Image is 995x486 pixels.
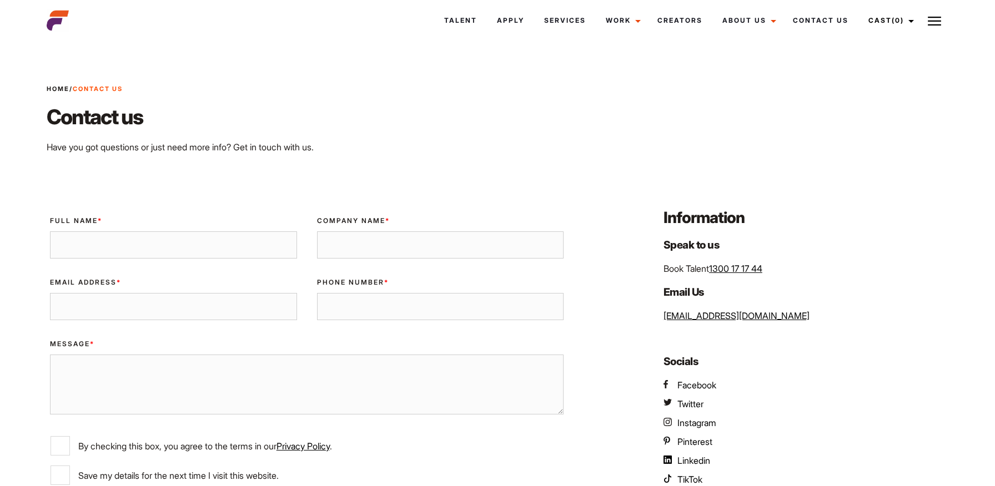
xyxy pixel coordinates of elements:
[51,465,564,485] label: Save my details for the next time I visit this website.
[664,397,703,411] a: AEFM Twitter
[664,378,716,392] a: AEFM Facebook
[664,416,716,429] a: AEFM Instagram
[434,6,487,36] a: Talent
[928,14,941,28] img: Burger icon
[677,474,702,485] span: TikTok
[664,454,710,467] a: AEFM Linkedin
[664,473,702,486] a: AEFM TikTok
[664,310,810,321] a: [EMAIL_ADDRESS][DOMAIN_NAME]
[858,6,921,36] a: Cast(0)
[677,436,712,447] span: Pinterest
[50,277,297,287] label: Email Address
[317,216,564,226] label: Company Name
[50,339,564,349] label: Message
[51,436,564,455] label: By checking this box, you agree to the terms in our .
[677,417,716,428] span: Instagram
[47,140,720,154] p: Have you got questions or just need more info? Get in touch with us.
[596,6,647,36] a: Work
[73,85,123,93] strong: Contact Us
[51,465,70,485] input: Save my details for the next time I visit this website.
[712,6,783,36] a: About Us
[47,84,123,94] span: /
[277,441,330,452] a: Privacy Policy
[664,207,949,228] h3: Information
[47,103,720,131] h2: Contact us
[487,6,534,36] a: Apply
[892,16,904,24] span: (0)
[783,6,858,36] a: Contact Us
[50,216,297,226] label: Full Name
[709,263,762,274] a: 1300 17 17 44
[47,9,69,32] img: cropped-aefm-brand-fav-22-square.png
[677,379,716,391] span: Facebook
[664,353,949,369] h4: Socials
[534,6,596,36] a: Services
[664,284,949,300] h4: Email Us
[317,277,564,287] label: Phone Number
[677,455,710,466] span: Linkedin
[664,237,949,253] h4: Speak to us
[664,262,949,275] p: Book Talent
[51,436,70,455] input: By checking this box, you agree to the terms in ourPrivacy Policy.
[47,85,69,93] a: Home
[677,398,703,409] span: Twitter
[664,435,712,448] a: AEFM Pinterest
[647,6,712,36] a: Creators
